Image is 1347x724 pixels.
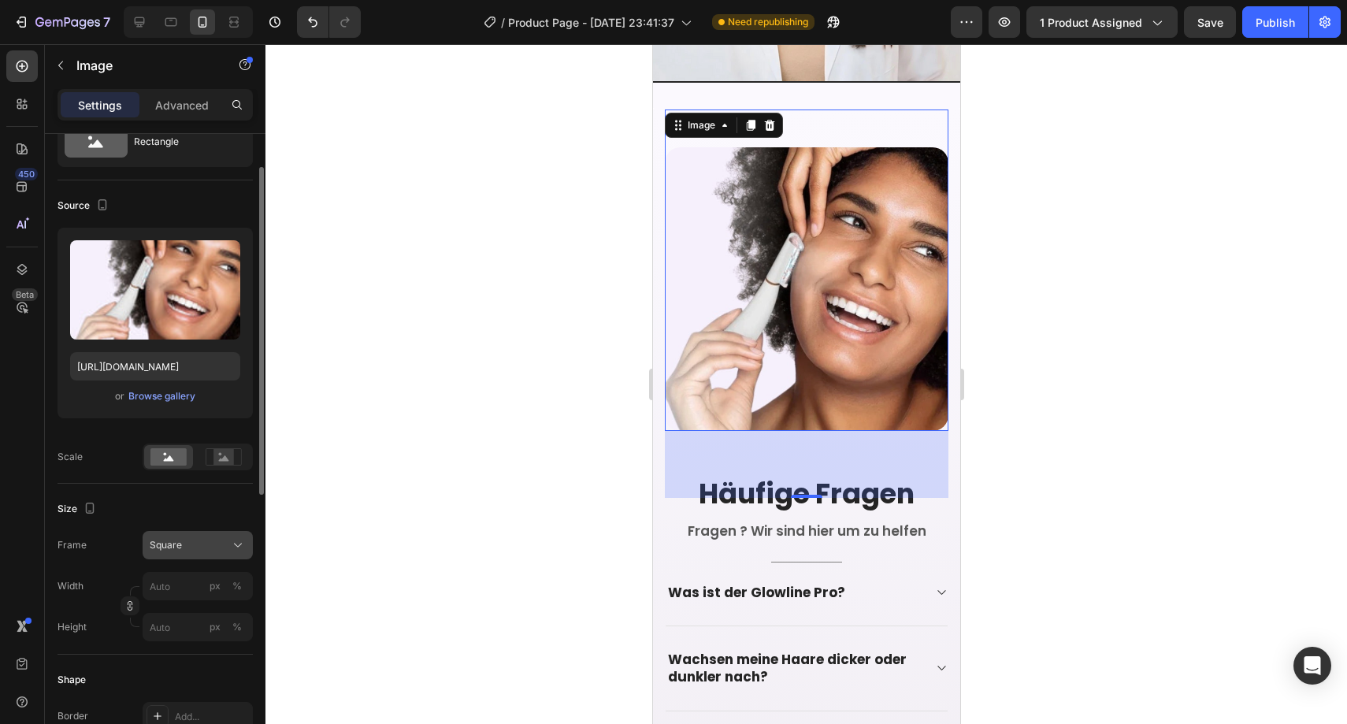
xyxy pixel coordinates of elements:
[103,13,110,32] p: 7
[143,572,253,600] input: px%
[210,620,221,634] div: px
[206,618,224,637] button: %
[1197,16,1223,29] span: Save
[58,450,83,464] div: Scale
[175,710,249,724] div: Add...
[12,288,38,301] div: Beta
[58,673,86,687] div: Shape
[78,97,122,113] p: Settings
[508,14,674,31] span: Product Page - [DATE] 23:41:37
[58,538,87,552] label: Frame
[58,709,88,723] div: Border
[228,577,247,596] button: px
[653,44,960,724] iframe: Design area
[728,15,808,29] span: Need republishing
[76,56,210,75] p: Image
[155,97,209,113] p: Advanced
[15,168,38,180] div: 450
[1256,14,1295,31] div: Publish
[70,352,240,381] input: https://example.com/image.jpg
[134,124,230,160] div: Rectangle
[128,389,195,403] div: Browse gallery
[501,14,505,31] span: /
[1040,14,1142,31] span: 1 product assigned
[70,240,240,340] img: preview-image
[1184,6,1236,38] button: Save
[58,195,112,217] div: Source
[58,620,87,634] label: Height
[6,6,117,38] button: 7
[210,579,221,593] div: px
[228,618,247,637] button: px
[143,613,253,641] input: px%
[232,620,242,634] div: %
[232,579,242,593] div: %
[297,6,361,38] div: Undo/Redo
[58,499,99,520] div: Size
[115,387,124,406] span: or
[150,538,182,552] span: Square
[1293,647,1331,685] div: Open Intercom Messenger
[1242,6,1308,38] button: Publish
[206,577,224,596] button: %
[143,531,253,559] button: Square
[128,388,196,404] button: Browse gallery
[58,579,83,593] label: Width
[1026,6,1178,38] button: 1 product assigned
